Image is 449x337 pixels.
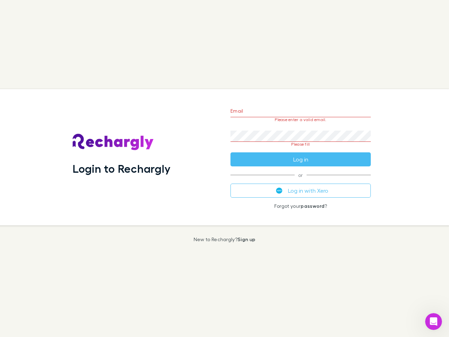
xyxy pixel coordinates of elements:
[230,152,371,166] button: Log in
[276,187,282,194] img: Xero's logo
[230,203,371,209] p: Forgot your ?
[425,313,442,330] iframe: Intercom live chat
[301,203,324,209] a: password
[230,142,371,147] p: Please fill
[194,237,256,242] p: New to Rechargly?
[230,184,371,198] button: Log in with Xero
[237,236,255,242] a: Sign up
[230,117,371,122] p: Please enter a valid email.
[73,162,170,175] h1: Login to Rechargly
[73,134,154,151] img: Rechargly's Logo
